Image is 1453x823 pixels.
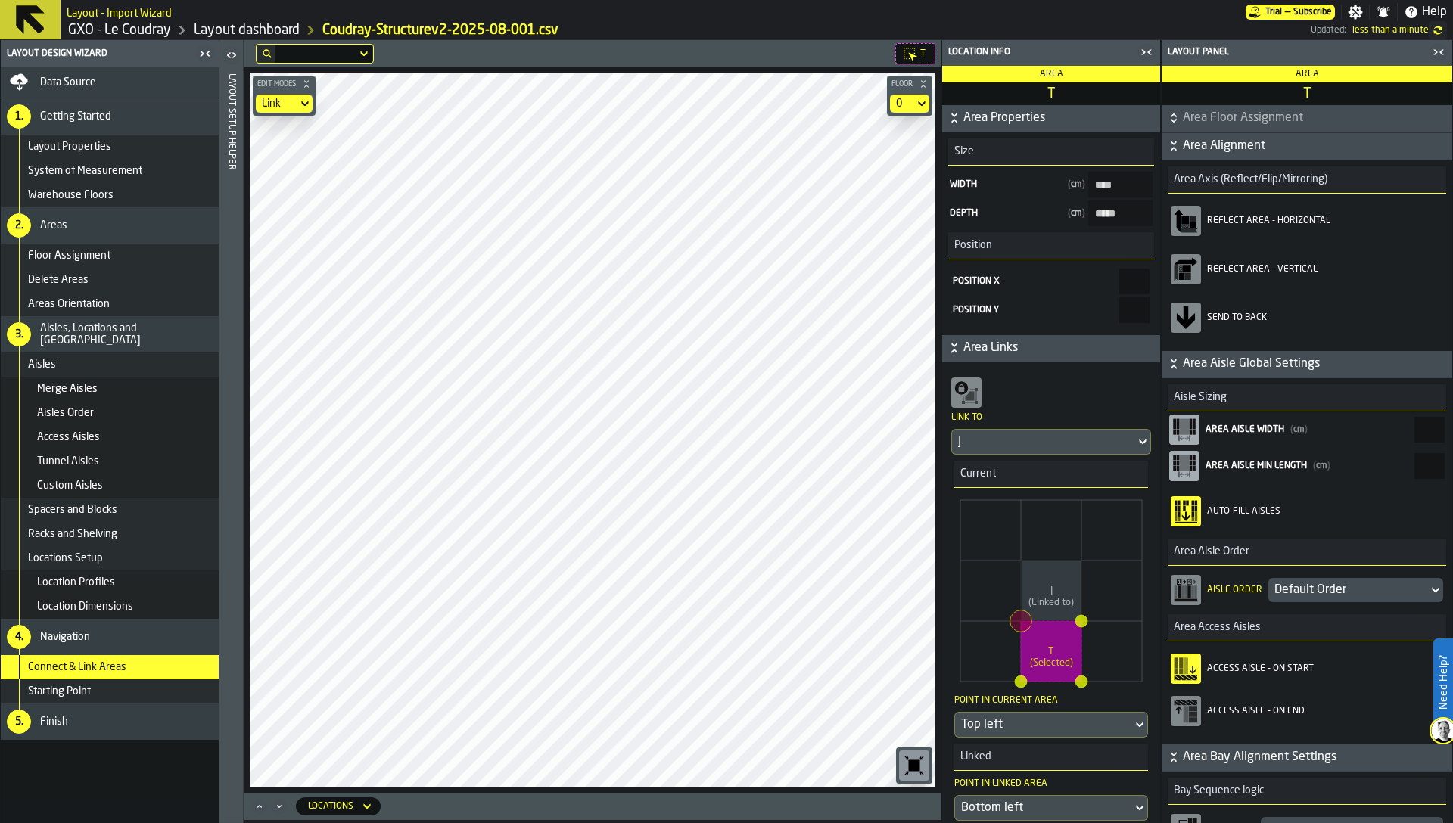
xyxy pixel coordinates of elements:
[1246,5,1335,20] a: link-to-/wh/i/efd9e906-5eb9-41af-aac9-d3e075764b8d/pricing/
[942,335,1160,362] button: button-
[28,250,110,262] span: Floor Assignment
[1171,690,1443,732] div: button-toolbar-Access Aisle - On End
[1,546,219,570] li: menu Locations Setup
[961,716,1126,734] div: DropdownMenuValue-topLeft
[896,747,932,784] div: button-toolbar-undefined
[28,552,103,564] span: Locations Setup
[951,411,1151,429] div: Link to
[887,76,932,92] button: button-
[250,799,269,814] button: Maximize
[194,22,300,39] a: link-to-/wh/i/efd9e906-5eb9-41af-aac9-d3e075764b8d/designer
[1171,200,1443,242] div: button-toolbar-Reflect Area - Horizontal
[1,498,219,522] li: menu Spacers and Blocks
[1168,173,1327,185] span: Area Axis (Reflect/Flip/Mirroring)
[28,298,110,310] span: Areas Orientation
[902,753,926,778] svg: Reset zoom and position
[945,47,1136,57] div: Location Info
[7,625,31,649] div: 4.
[954,694,1148,738] div: Point in current areaDropdownMenuValue-topLeft
[1,401,219,425] li: menu Aisles Order
[40,76,96,89] span: Data Source
[1207,706,1443,716] div: Access Aisle - On End
[7,322,31,346] div: 3.
[28,359,56,371] span: Aisles
[948,232,1154,259] h3: title-section-Position
[953,277,1000,286] span: Position X
[1068,208,1085,219] span: cm
[951,269,1151,294] label: react-aria2307564043-:r7dg:
[1,183,219,207] li: menu Warehouse Floors
[948,145,974,157] span: Size
[1168,384,1446,411] h3: title-section-Aisle Sizing
[1435,640,1451,725] label: Need Help?
[1,474,219,498] li: menu Custom Aisles
[1,40,219,67] header: Layout Design Wizard
[1,244,219,268] li: menu Floor Assignment
[1168,448,1446,484] label: AisleMinLength
[1,449,219,474] li: menu Tunnel Aisles
[1,268,219,292] li: menu Delete Areas
[954,750,991,762] span: Linked
[254,80,299,89] span: Edit Modes
[1296,70,1319,79] span: Area
[1285,7,1290,17] span: —
[1,679,219,703] li: menu Starting Point
[37,431,100,443] span: Access Aisles
[951,374,1151,455] div: Link toDropdownMenuValue-J
[40,219,67,231] span: Areas
[963,339,1157,357] span: Area Links
[1171,648,1443,690] div: button-toolbar-Access Aisle - On Start
[37,601,133,613] span: Location Dimensions
[67,5,172,20] h2: Sub Title
[1207,264,1443,275] div: Reflect Area - Vertical
[1,595,219,619] li: menu Location Dimensions
[28,661,126,673] span: Connect & Link Areas
[951,297,1151,323] label: react-aria2307564043-:r7di:
[37,407,94,419] span: Aisles Order
[28,504,117,516] span: Spacers and Blocks
[308,801,353,812] div: DropdownMenuValue-locations
[1136,43,1157,61] label: button-toggle-Close me
[7,213,31,238] div: 2.
[1088,200,1153,226] input: input-value-Depth input-value-Depth
[28,165,142,177] span: System of Measurement
[7,710,31,734] div: 5.
[1171,297,1443,339] div: button-toolbar-Send to back
[1028,598,1074,607] tspan: (Linked to)
[948,172,1154,197] label: input-value-Width
[1,98,219,135] li: menu Getting Started
[262,98,291,110] div: DropdownMenuValue-links
[322,22,558,39] a: link-to-/wh/i/efd9e906-5eb9-41af-aac9-d3e075764b8d/import/layout/9c3522fd-44ac-4aa2-8db5-b2fded98...
[1171,248,1443,290] div: button-toolbar-Reflect Area - Vertical
[37,383,98,395] span: Merge Aisles
[68,22,171,39] a: link-to-/wh/i/efd9e906-5eb9-41af-aac9-d3e075764b8d
[270,799,288,814] button: Minimize
[28,528,117,540] span: Racks and Shelving
[1293,7,1332,17] span: Subscribe
[963,109,1157,127] span: Area Properties
[1168,391,1227,403] span: Aisle Sizing
[1305,425,1308,434] span: )
[37,455,99,467] span: Tunnel Aisles
[1,570,219,595] li: menu Location Profiles
[1428,43,1449,61] label: button-toggle-Close me
[942,105,1160,132] button: button-
[1030,658,1073,668] tspan: (Selected)
[1,135,219,159] li: menu Layout Properties
[950,179,1062,190] span: Width
[1165,85,1449,102] span: T
[1050,585,1053,595] tspan: J
[1327,461,1330,471] span: )
[1422,3,1447,21] span: Help
[1,67,219,98] li: menu Data Source
[1082,209,1085,218] span: )
[1168,166,1446,194] h3: title-section-Area Axis (Reflect/Flip/Mirroring)
[1352,25,1429,36] span: 12/08/2025, 14:31:20
[958,433,1129,451] div: DropdownMenuValue-J
[1068,209,1071,218] span: (
[948,138,1154,166] h3: title-section-Size
[1165,47,1428,57] div: Layout panel
[1342,5,1369,20] label: button-toggle-Settings
[888,80,916,89] span: Floor
[890,95,929,113] div: DropdownMenuValue-default-floor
